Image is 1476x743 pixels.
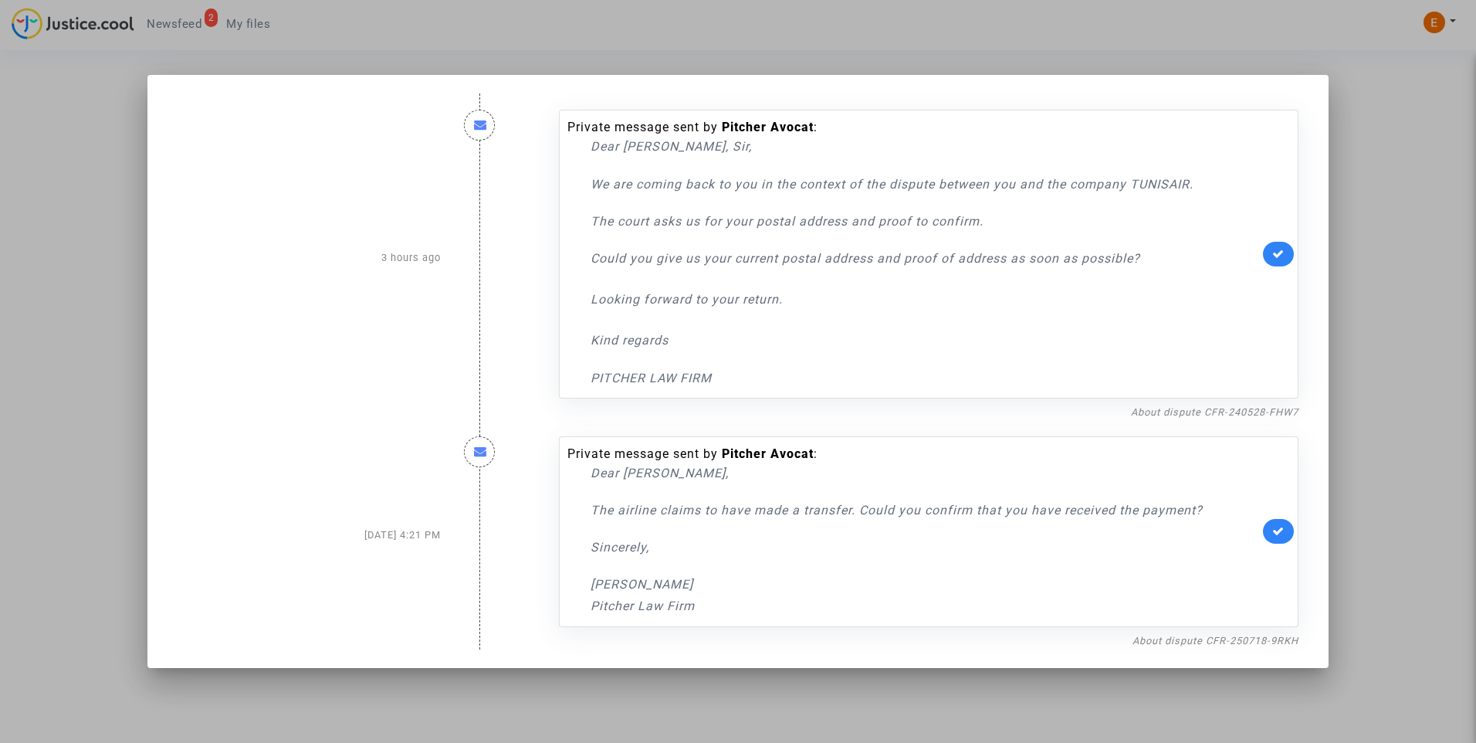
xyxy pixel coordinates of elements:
[166,94,452,420] div: 3 hours ago
[1132,635,1298,646] a: About dispute CFR-250718-9RKH
[591,368,1259,388] p: PITCHER LAW FIRM
[722,446,814,461] b: Pitcher Avocat
[591,175,1259,194] p: We are coming back to you in the context of the dispute between you and the company TUNISAIR.
[591,331,1259,350] p: Kind regards
[591,575,1259,594] p: [PERSON_NAME]
[591,270,1259,328] p: Looking forward to your return.
[591,212,1259,231] p: The court asks us for your postal address and proof to confirm.
[591,500,1259,520] p: The airline claims to have made a transfer. Could you confirm that you have received the payment?
[591,137,1259,156] p: Dear [PERSON_NAME], Sir,
[591,596,1259,616] p: Pitcher Law Firm
[567,445,1259,616] div: Private message sent by :
[1131,406,1298,418] a: About dispute CFR-240528-FHW7
[567,118,1259,387] div: Private message sent by :
[591,463,1259,483] p: Dear [PERSON_NAME],
[166,421,452,650] div: [DATE] 4:21 PM
[722,120,814,134] b: Pitcher Avocat
[591,249,1259,268] p: Could you give us your current postal address and proof of address as soon as possible?
[591,538,1259,557] p: Sincerely,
